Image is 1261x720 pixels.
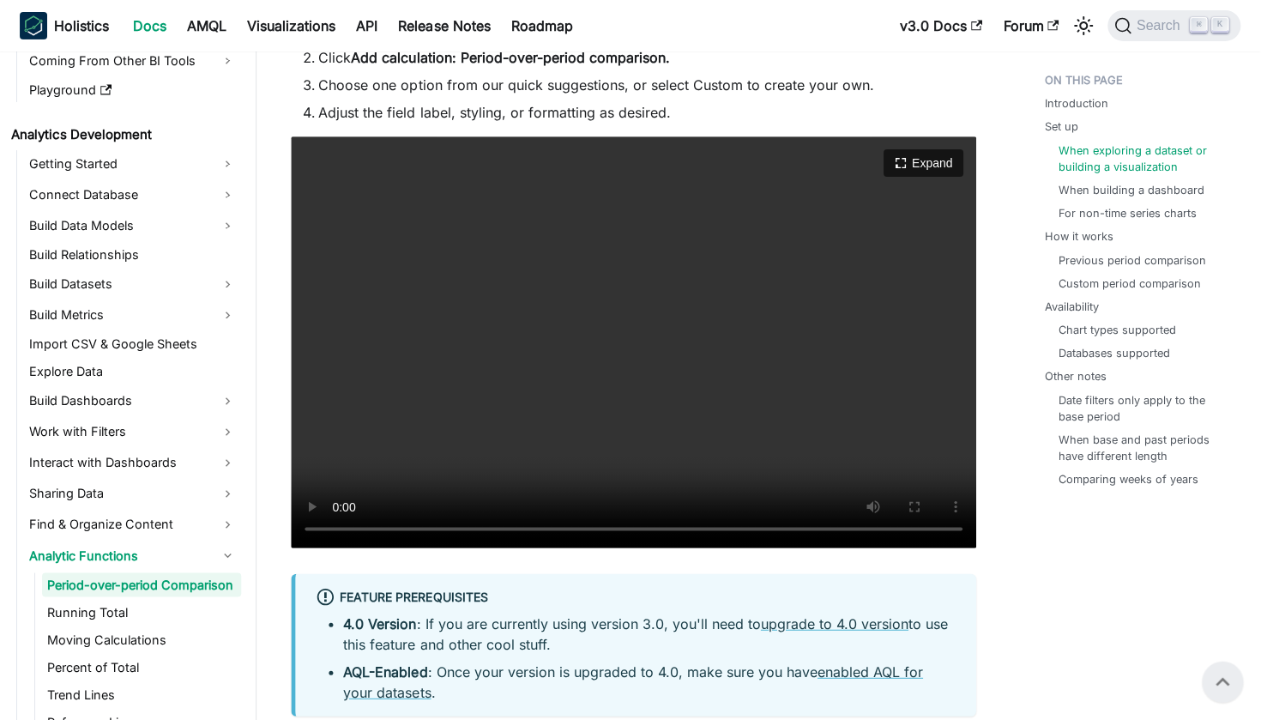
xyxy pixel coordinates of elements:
a: Trend Lines [43,682,242,706]
a: Build Data Models [25,212,242,239]
button: Scroll back to top [1202,661,1243,702]
a: Date filters only apply to the base period [1059,392,1228,425]
img: Holistics [21,12,48,39]
button: Search (Command+K) [1107,10,1240,41]
a: Custom period comparison [1059,275,1201,292]
a: Explore Data [25,360,242,384]
li: Adjust the field label, styling, or formatting as desired. [319,102,976,123]
a: Release Notes [389,12,501,39]
a: When base and past periods have different length [1059,432,1228,464]
a: Analytics Development [7,123,242,147]
a: Build Metrics [25,301,242,329]
a: Import CSV & Google Sheets [25,332,242,356]
a: Roadmap [501,12,583,39]
a: Work with Filters [25,418,242,445]
li: : Once your version is upgraded to 4.0, make sure you have . [344,661,956,702]
a: Availability [1045,299,1099,315]
strong: AQL-Enabled [344,663,428,680]
span: Search [1131,18,1191,33]
a: Analytic Functions [25,542,242,569]
a: API [347,12,389,39]
a: Interact with Dashboards [25,449,242,476]
a: Find & Organize Content [25,511,242,538]
a: How it works [1045,228,1113,245]
a: For non-time series charts [1059,205,1197,221]
a: Running Total [43,600,242,624]
a: When exploring a dataset or building a visualization [1059,142,1228,175]
a: Period-over-period Comparison [43,572,242,596]
a: Docs [124,12,178,39]
strong: Add calculation: Period-over-period comparison. [352,49,670,66]
b: Holistics [55,15,110,36]
a: AMQL [178,12,238,39]
a: When building a dashboard [1059,182,1204,198]
a: Set up [1045,118,1078,135]
a: Coming From Other BI Tools [25,47,242,75]
a: Percent of Total [43,655,242,679]
a: Build Dashboards [25,387,242,414]
kbd: ⌘ [1190,17,1207,33]
kbd: K [1211,17,1228,33]
a: Chart types supported [1059,322,1176,338]
a: Other notes [1045,368,1107,384]
a: Getting Started [25,150,242,178]
a: Build Relationships [25,243,242,267]
a: Visualizations [238,12,347,39]
a: Moving Calculations [43,627,242,651]
button: Expand video [884,149,962,177]
a: Databases supported [1059,345,1170,361]
a: Connect Database [25,181,242,209]
video: Your browser does not support embedding video, but you can . [292,136,976,548]
a: Previous period comparison [1059,252,1206,269]
li: : If you are currently using version 3.0, you'll need to to use this feature and other cool stuff. [344,613,956,654]
strong: 4.0 Version [344,614,417,632]
a: Comparing weeks of years [1059,471,1198,487]
button: Switch between dark and light mode (currently light mode) [1070,12,1097,39]
li: Click [319,47,976,68]
a: Sharing Data [25,480,242,507]
div: Feature Prerequisites [317,587,956,609]
li: Choose one option from our quick suggestions, or select Custom to create your own. [319,75,976,95]
a: v3.0 Docs [890,12,993,39]
a: upgrade to 4.0 version [761,614,908,632]
a: Playground [25,78,242,102]
a: HolisticsHolistics [21,12,110,39]
a: Forum [993,12,1069,39]
a: Build Datasets [25,270,242,298]
a: Introduction [1045,95,1108,112]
